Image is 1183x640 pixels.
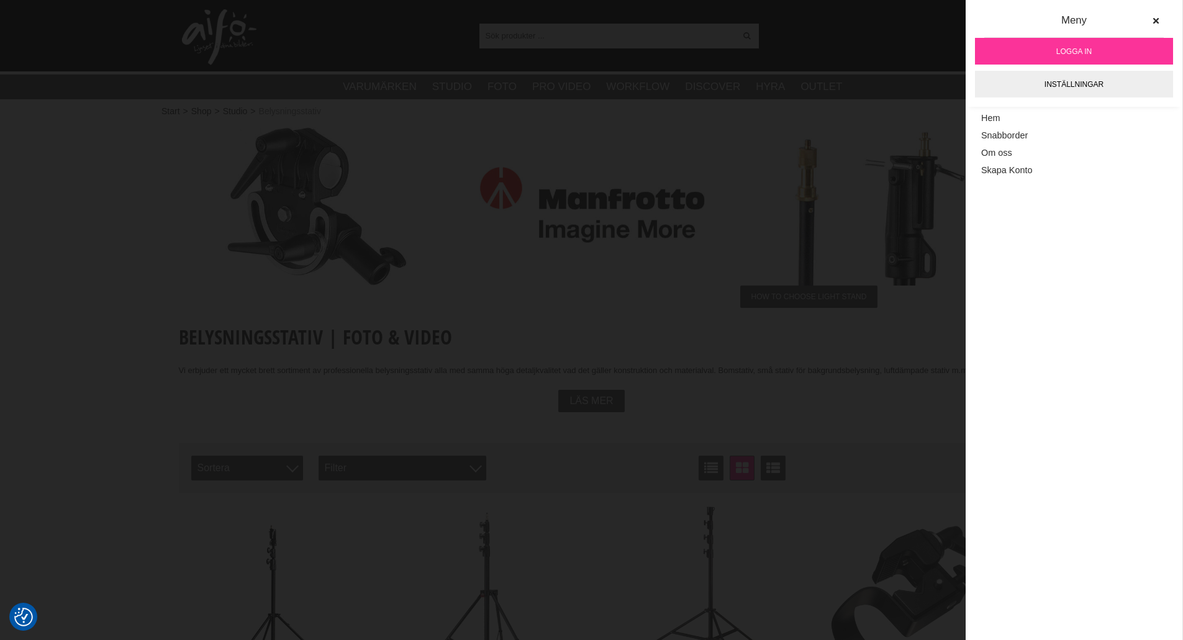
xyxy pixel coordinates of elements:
a: Inställningar [975,71,1173,97]
a: Workflow [606,79,669,95]
span: > [214,105,219,118]
h1: Belysningsstativ | Foto & Video [179,323,1005,351]
a: Annons:007 ban-man-lightstands-002.jpgHow to choose light stand [740,124,1005,308]
a: Skapa Konto [981,162,1167,179]
a: Logga in [975,38,1173,65]
a: Fönstervisning [730,456,755,480]
p: Vi erbjuder ett mycket brett sortiment av professionella belysningsstativ alla med samma höga det... [179,364,1005,377]
a: Studio [432,79,472,95]
img: Annons:006 ban-manfrotto-logga.jpg [460,124,725,286]
a: Utökad listvisning [761,456,786,480]
img: Annons:007 ban-man-lightstands-002.jpg [740,124,1005,286]
a: Om oss [981,145,1167,162]
a: Studio [223,105,248,118]
img: logo.png [182,9,256,65]
a: Pro Video [532,79,591,95]
span: Sortera [191,456,303,480]
img: Revisit consent button [14,608,33,626]
a: Varumärken [343,79,417,95]
button: Samtyckesinställningar [14,606,33,628]
a: Listvisning [699,456,723,480]
a: Hyra [756,79,785,95]
div: Meny [984,12,1164,38]
a: Outlet [800,79,842,95]
img: Annons:005 ban-man-lightstands-004.jpg [179,124,444,286]
a: Foto [487,79,517,95]
input: Sök produkter ... [479,26,736,45]
span: > [250,105,255,118]
a: Snabborder [981,127,1167,145]
div: Filter [319,456,486,480]
a: Discover [685,79,740,95]
span: > [183,105,188,118]
span: How to choose light stand [740,286,878,308]
span: Läs mer [569,395,613,407]
a: Start [161,105,180,118]
span: Logga in [1056,46,1092,57]
a: Hem [981,110,1167,127]
a: Shop [191,105,212,118]
span: Belysningsstativ [259,105,321,118]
